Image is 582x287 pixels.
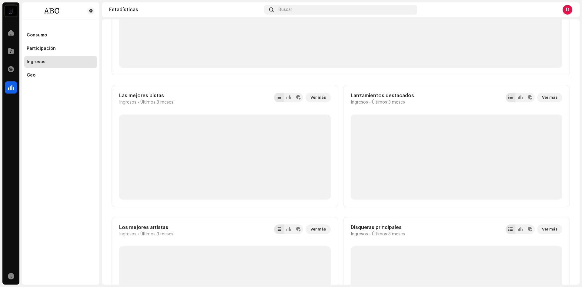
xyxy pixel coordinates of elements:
[369,100,371,105] span: •
[351,232,368,237] span: Ingresos
[306,93,331,102] button: Ver más
[542,223,557,235] span: Ver más
[372,100,405,105] span: Últimos 3 meses
[24,43,97,55] re-m-nav-item: Participación
[279,7,292,12] span: Buscar
[27,7,78,15] img: 8c15b855-a5c4-4a08-a7cf-b3fc6a4035e6
[5,5,17,17] img: 4b27af27-1876-4d30-865d-b6d287a8d627
[537,224,562,234] button: Ver más
[138,100,139,105] span: •
[537,93,562,102] button: Ver más
[27,60,45,64] div: Ingresos
[369,232,371,237] span: •
[351,224,405,231] div: Disqueras principales
[27,73,35,78] div: Geo
[310,91,326,104] span: Ver más
[138,232,139,237] span: •
[119,100,136,105] span: Ingresos
[119,93,173,99] div: Las mejores pistas
[140,232,173,237] span: Últimos 3 meses
[372,232,405,237] span: Últimos 3 meses
[351,100,368,105] span: Ingresos
[306,224,331,234] button: Ver más
[140,100,173,105] span: Últimos 3 meses
[119,224,173,231] div: Los mejores artistas
[119,232,136,237] span: Ingresos
[563,5,572,15] div: D
[24,69,97,81] re-m-nav-item: Geo
[109,7,262,12] div: Estadísticas
[27,33,47,38] div: Consumo
[351,93,414,99] div: Lanzamientos destacados
[310,223,326,235] span: Ver más
[542,91,557,104] span: Ver más
[24,56,97,68] re-m-nav-item: Ingresos
[27,46,56,51] div: Participación
[24,29,97,41] re-m-nav-item: Consumo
